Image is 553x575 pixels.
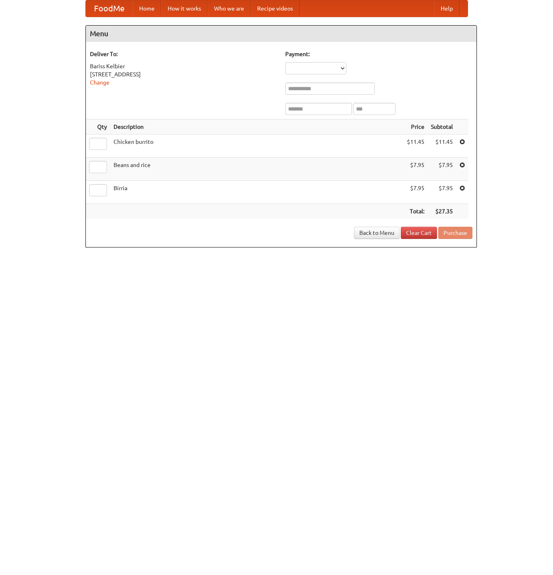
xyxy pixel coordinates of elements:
[404,181,428,204] td: $7.95
[434,0,459,17] a: Help
[90,70,277,78] div: [STREET_ADDRESS]
[404,204,428,219] th: Total:
[428,119,456,135] th: Subtotal
[90,79,109,86] a: Change
[110,135,404,158] td: Chicken burrito
[86,119,110,135] th: Qty
[161,0,208,17] a: How it works
[428,204,456,219] th: $27.35
[428,135,456,158] td: $11.45
[404,119,428,135] th: Price
[285,50,472,58] h5: Payment:
[110,119,404,135] th: Description
[251,0,299,17] a: Recipe videos
[404,135,428,158] td: $11.45
[428,181,456,204] td: $7.95
[90,50,277,58] h5: Deliver To:
[354,227,400,239] a: Back to Menu
[110,158,404,181] td: Beans and rice
[86,0,133,17] a: FoodMe
[86,26,476,42] h4: Menu
[110,181,404,204] td: Birria
[404,158,428,181] td: $7.95
[438,227,472,239] button: Purchase
[133,0,161,17] a: Home
[90,62,277,70] div: Bariss Kelbier
[428,158,456,181] td: $7.95
[208,0,251,17] a: Who we are
[401,227,437,239] a: Clear Cart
